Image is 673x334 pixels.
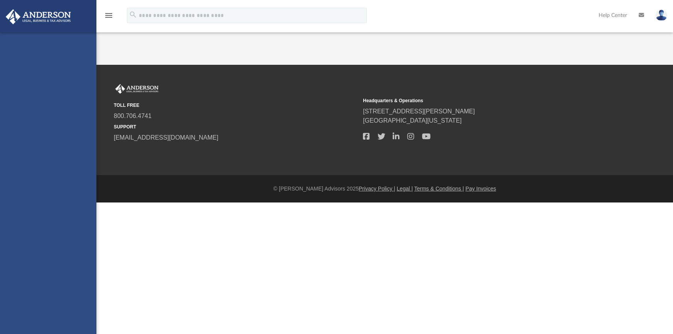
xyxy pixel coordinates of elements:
small: SUPPORT [114,123,358,130]
div: © [PERSON_NAME] Advisors 2025 [96,185,673,193]
a: Pay Invoices [466,186,496,192]
a: Legal | [397,186,413,192]
img: Anderson Advisors Platinum Portal [114,84,160,94]
i: menu [104,11,113,20]
a: menu [104,15,113,20]
a: [EMAIL_ADDRESS][DOMAIN_NAME] [114,134,218,141]
a: [STREET_ADDRESS][PERSON_NAME] [363,108,475,115]
small: Headquarters & Operations [363,97,607,104]
a: Terms & Conditions | [414,186,464,192]
a: Privacy Policy | [359,186,395,192]
a: 800.706.4741 [114,113,152,119]
a: [GEOGRAPHIC_DATA][US_STATE] [363,117,462,124]
img: Anderson Advisors Platinum Portal [3,9,73,24]
i: search [129,10,137,19]
small: TOLL FREE [114,102,358,109]
img: User Pic [656,10,667,21]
